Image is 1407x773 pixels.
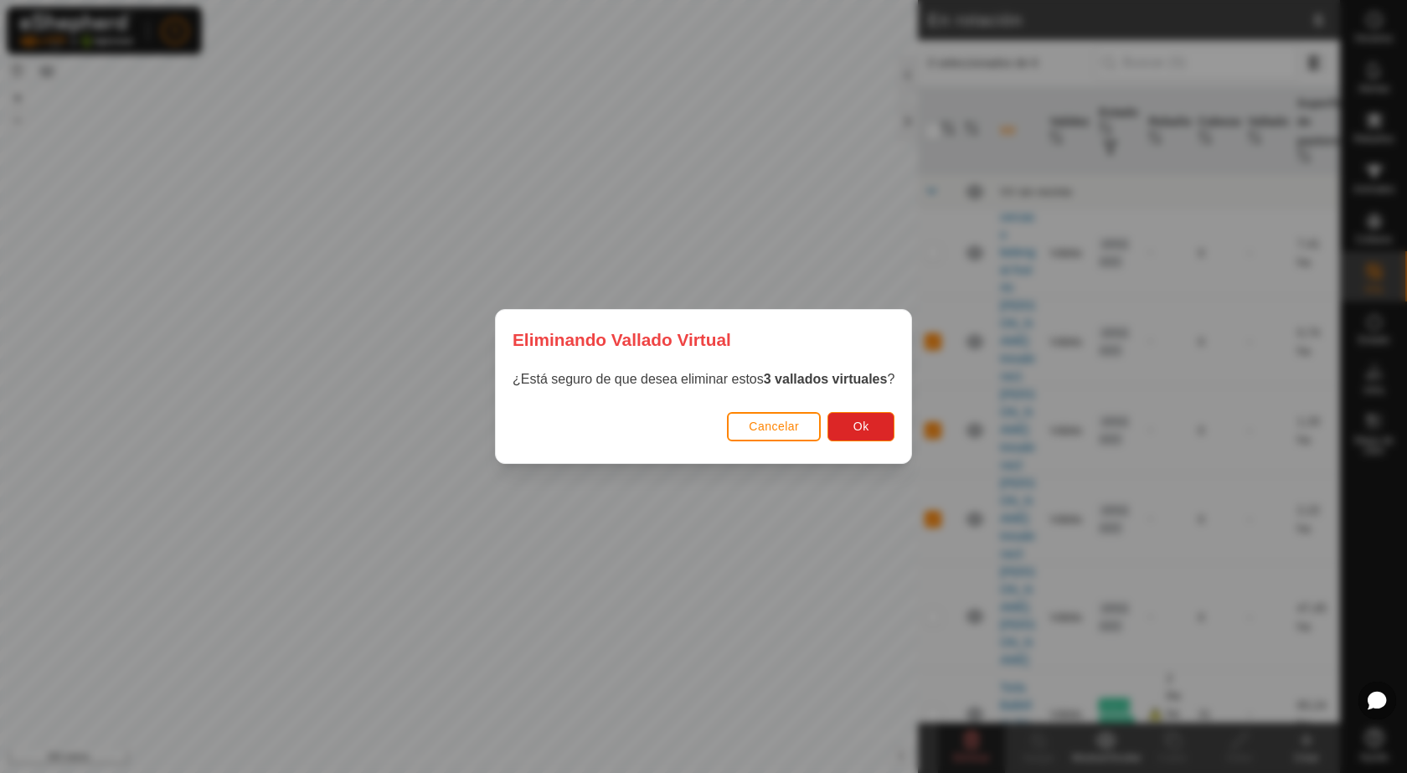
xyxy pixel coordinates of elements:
[764,372,888,386] strong: 3 vallados virtuales
[513,372,894,386] span: ¿Está seguro de que desea eliminar estos ?
[853,420,869,433] span: Ok
[749,420,799,433] span: Cancelar
[513,327,731,353] span: Eliminando Vallado Virtual
[727,412,821,441] button: Cancelar
[827,412,894,441] button: Ok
